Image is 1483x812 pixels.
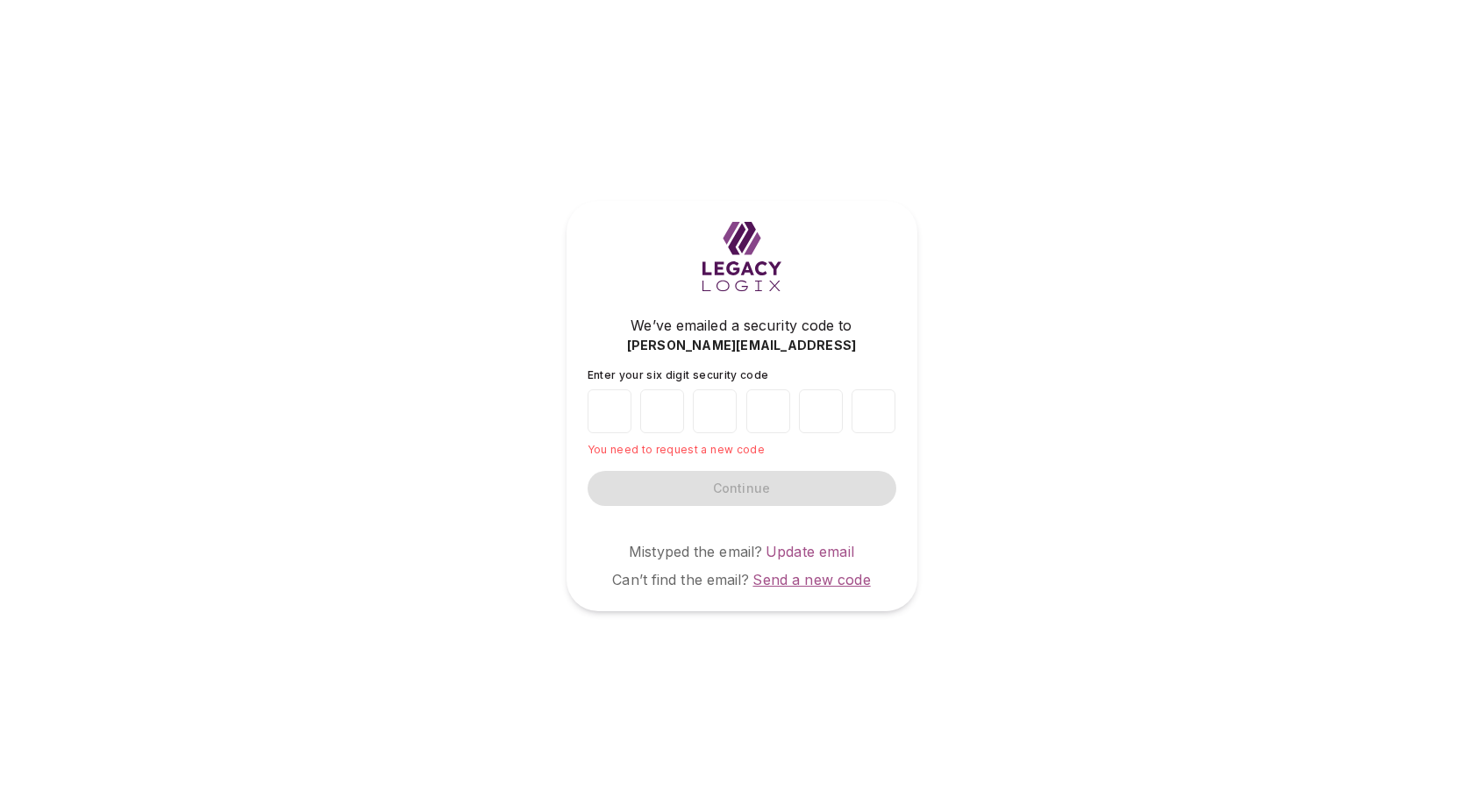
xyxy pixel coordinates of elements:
[629,543,762,560] span: Mistyped the email?
[612,571,749,588] span: Can’t find the email?
[766,543,854,560] a: Update email
[588,368,769,381] span: Enter your six digit security code
[631,315,852,336] span: We’ve emailed a security code to
[752,571,870,588] a: Send a new code
[588,443,896,457] p: You need to request a new code
[627,337,857,354] span: [PERSON_NAME][EMAIL_ADDRESS]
